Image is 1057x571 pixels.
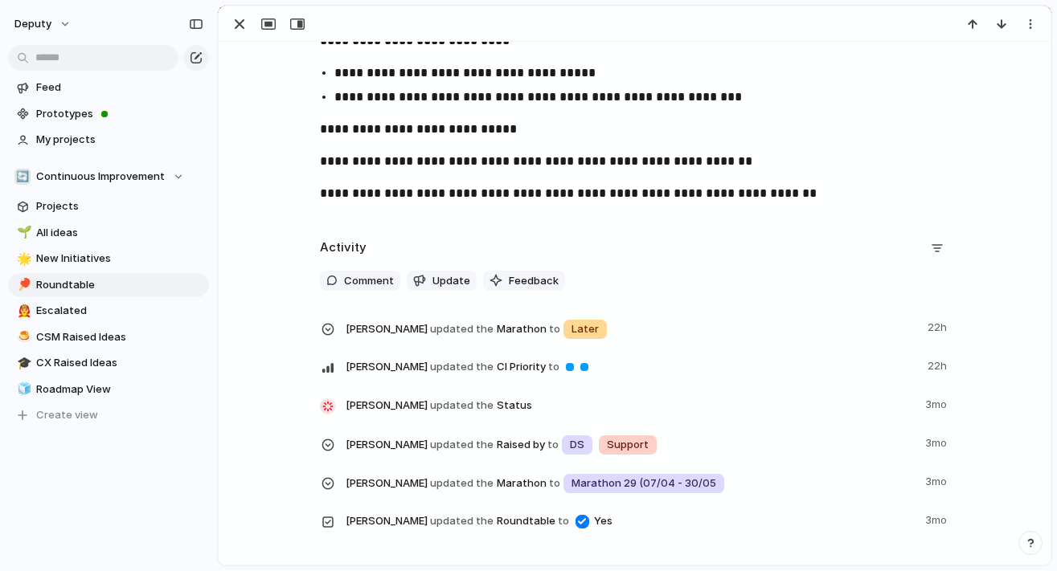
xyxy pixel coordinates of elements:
[36,198,203,214] span: Projects
[14,355,31,371] button: 🎓
[483,271,565,292] button: Feedback
[8,377,209,402] a: 🧊Roadmap View
[8,403,209,427] button: Create view
[17,275,28,294] div: 🏓
[346,321,428,337] span: [PERSON_NAME]
[430,321,494,337] span: updated the
[17,250,28,268] div: 🌟
[430,475,494,491] span: updated the
[8,102,209,126] a: Prototypes
[36,329,203,345] span: CSM Raised Ideas
[558,513,569,529] span: to
[548,359,559,375] span: to
[8,128,209,152] a: My projects
[36,80,203,96] span: Feed
[14,303,31,319] button: 👨‍🚒
[346,432,916,456] span: Raised by
[8,194,209,218] a: Projects
[17,328,28,346] div: 🍮
[8,299,209,323] a: 👨‍🚒Escalated
[928,316,950,336] span: 22h
[17,380,28,398] div: 🧊
[549,475,560,491] span: to
[8,221,209,245] a: 🌱All ideas
[36,303,203,319] span: Escalated
[14,169,31,185] div: 🔄
[346,513,428,529] span: [PERSON_NAME]
[8,351,209,375] a: 🎓CX Raised Ideas
[430,437,494,453] span: updated the
[570,437,584,453] span: DS
[14,329,31,345] button: 🍮
[14,277,31,293] button: 🏓
[346,437,428,453] span: [PERSON_NAME]
[925,432,950,451] span: 3mo
[430,359,494,375] span: updated the
[346,509,916,532] span: Roundtable
[14,225,31,241] button: 🌱
[346,471,916,495] span: Marathon
[430,513,494,529] span: updated the
[17,354,28,373] div: 🎓
[36,381,203,398] span: Roadmap View
[8,325,209,349] a: 🍮CSM Raised Ideas
[8,273,209,297] a: 🏓Roundtable
[549,321,560,337] span: to
[572,321,599,337] span: Later
[346,359,428,375] span: [PERSON_NAME]
[14,16,51,32] span: deputy
[344,273,394,289] span: Comment
[36,225,203,241] span: All ideas
[8,75,209,100] a: Feed
[594,513,612,529] span: Yes
[572,475,716,491] span: Marathon 29 (07/04 - 30/05
[36,132,203,148] span: My projects
[346,398,428,414] span: [PERSON_NAME]
[17,223,28,242] div: 🌱
[14,251,31,267] button: 🌟
[36,251,203,267] span: New Initiatives
[407,271,477,292] button: Update
[430,398,494,414] span: updated the
[346,475,428,491] span: [PERSON_NAME]
[928,355,950,374] span: 22h
[7,11,80,37] button: deputy
[36,355,203,371] span: CX Raised Ideas
[607,437,649,453] span: Support
[432,273,470,289] span: Update
[14,381,31,398] button: 🧊
[36,277,203,293] span: Roundtable
[346,355,918,377] span: CI Priority
[36,106,203,122] span: Prototypes
[17,302,28,320] div: 👨‍🚒
[925,394,950,413] span: 3mo
[8,247,209,271] a: 🌟New Initiatives
[320,239,367,257] h2: Activity
[547,437,559,453] span: to
[509,273,559,289] span: Feedback
[8,165,209,189] button: 🔄Continuous Improvement
[36,407,98,423] span: Create view
[925,509,950,528] span: 3mo
[925,471,950,490] span: 3mo
[36,169,165,185] span: Continuous Improvement
[320,271,400,292] button: Comment
[346,394,916,416] span: Status
[346,316,918,341] span: Marathon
